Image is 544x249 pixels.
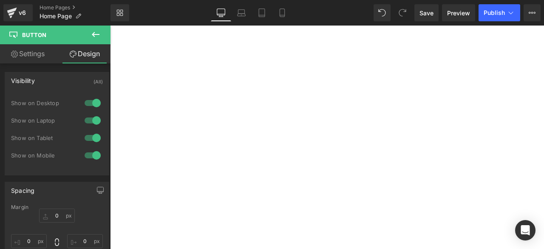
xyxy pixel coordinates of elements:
[93,72,103,86] div: (All)
[110,4,129,21] a: New Library
[11,72,35,84] div: Visibility
[479,4,520,21] button: Publish
[3,4,33,21] a: v6
[272,4,292,21] a: Mobile
[22,31,46,38] span: Button
[524,4,541,21] button: More
[67,234,103,248] input: 0
[374,4,391,21] button: Undo
[17,7,28,18] div: v6
[394,4,411,21] button: Redo
[231,4,252,21] a: Laptop
[515,220,535,240] div: Open Intercom Messenger
[11,204,103,210] div: Margin
[447,9,470,17] span: Preview
[252,4,272,21] a: Tablet
[39,209,75,223] input: 0
[40,4,110,11] a: Home Pages
[211,4,231,21] a: Desktop
[11,135,75,141] div: Show on Tablet
[484,9,505,16] span: Publish
[11,100,75,106] div: Show on Desktop
[419,9,433,17] span: Save
[11,234,47,248] input: 0
[11,117,75,123] div: Show on Laptop
[442,4,475,21] a: Preview
[57,44,112,63] a: Design
[11,182,34,194] div: Spacing
[40,13,72,20] span: Home Page
[11,152,75,158] div: Show on Mobile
